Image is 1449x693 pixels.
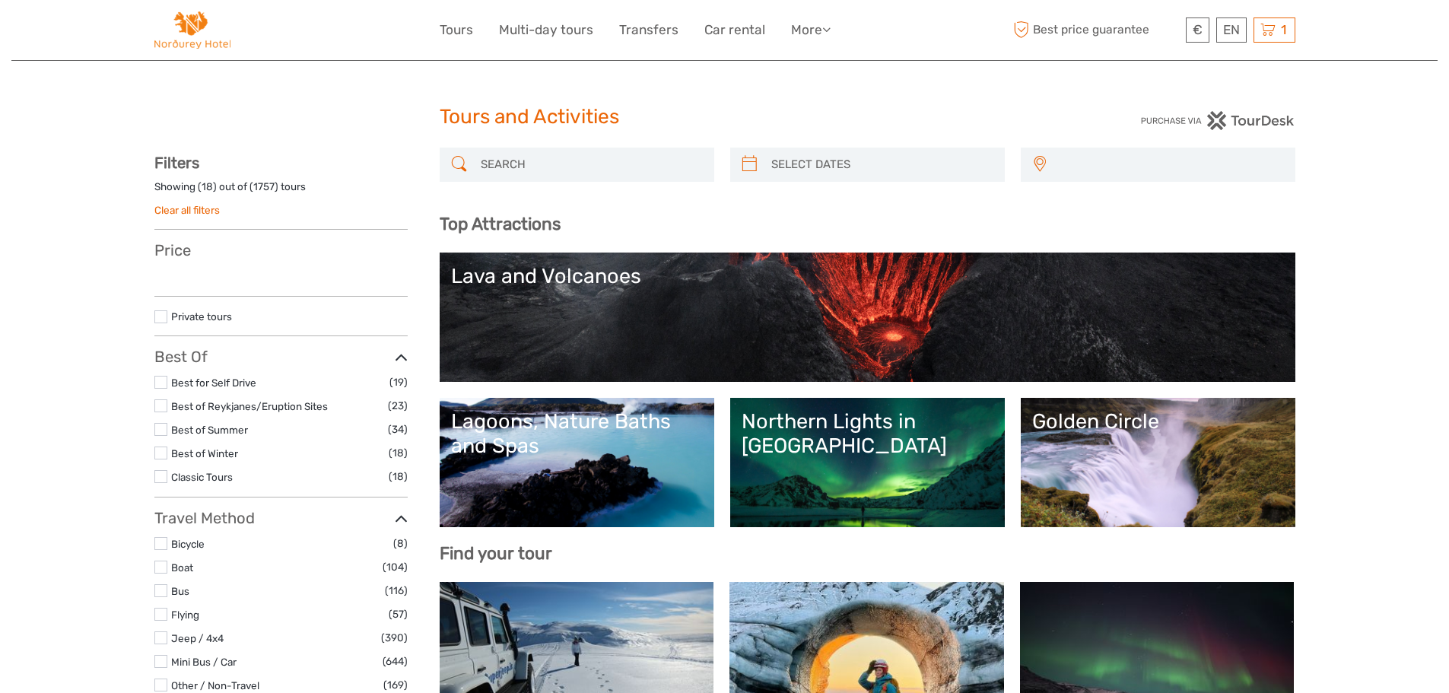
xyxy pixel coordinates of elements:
[389,606,408,623] span: (57)
[171,310,232,323] a: Private tours
[383,653,408,670] span: (644)
[440,105,1010,129] h1: Tours and Activities
[451,409,703,516] a: Lagoons, Nature Baths and Spas
[1140,111,1295,130] img: PurchaseViaTourDesk.png
[171,609,199,621] a: Flying
[1032,409,1284,516] a: Golden Circle
[393,535,408,552] span: (8)
[154,241,408,259] h3: Price
[389,444,408,462] span: (18)
[171,400,328,412] a: Best of Reykjanes/Eruption Sites
[440,19,473,41] a: Tours
[1010,17,1182,43] span: Best price guarantee
[451,409,703,459] div: Lagoons, Nature Baths and Spas
[389,468,408,485] span: (18)
[388,397,408,415] span: (23)
[765,151,997,178] input: SELECT DATES
[171,561,193,574] a: Boat
[154,204,220,216] a: Clear all filters
[171,538,205,550] a: Bicycle
[1279,22,1289,37] span: 1
[171,585,189,597] a: Bus
[1193,22,1203,37] span: €
[499,19,593,41] a: Multi-day tours
[451,264,1284,370] a: Lava and Volcanoes
[440,214,561,234] b: Top Attractions
[389,374,408,391] span: (19)
[154,154,199,172] strong: Filters
[171,679,259,691] a: Other / Non-Travel
[388,421,408,438] span: (34)
[154,348,408,366] h3: Best Of
[171,471,233,483] a: Classic Tours
[171,377,256,389] a: Best for Self Drive
[154,11,230,49] img: Norðurey Hótel
[154,180,408,203] div: Showing ( ) out of ( ) tours
[1216,17,1247,43] div: EN
[440,543,552,564] b: Find your tour
[202,180,213,194] label: 18
[171,632,224,644] a: Jeep / 4x4
[381,629,408,647] span: (390)
[742,409,993,516] a: Northern Lights in [GEOGRAPHIC_DATA]
[253,180,275,194] label: 1757
[171,447,238,459] a: Best of Winter
[1032,409,1284,434] div: Golden Circle
[704,19,765,41] a: Car rental
[451,264,1284,288] div: Lava and Volcanoes
[742,409,993,459] div: Northern Lights in [GEOGRAPHIC_DATA]
[154,509,408,527] h3: Travel Method
[383,558,408,576] span: (104)
[791,19,831,41] a: More
[385,582,408,599] span: (116)
[619,19,678,41] a: Transfers
[475,151,707,178] input: SEARCH
[171,424,248,436] a: Best of Summer
[171,656,237,668] a: Mini Bus / Car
